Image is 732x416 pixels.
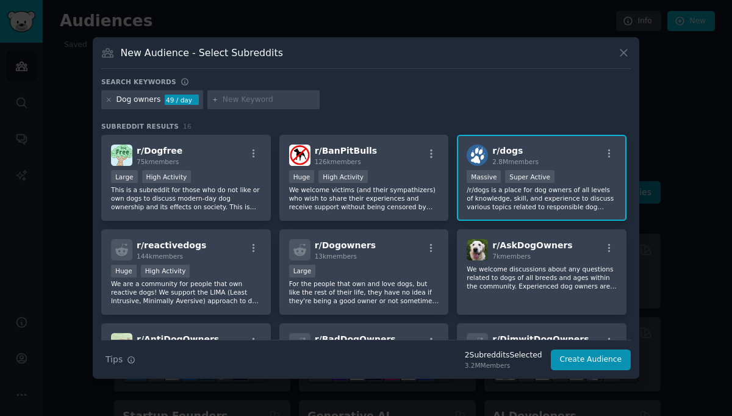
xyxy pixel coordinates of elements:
[318,170,368,183] div: High Activity
[142,170,192,183] div: High Activity
[492,253,531,260] span: 7k members
[467,265,617,290] p: We welcome discussions about any questions related to dogs of all breeds and ages within the comm...
[315,158,361,165] span: 126k members
[289,265,316,278] div: Large
[315,146,377,156] span: r/ BanPitBulls
[106,353,123,366] span: Tips
[315,253,357,260] span: 13k members
[111,265,137,278] div: Huge
[492,240,572,250] span: r/ AskDogOwners
[315,240,376,250] span: r/ Dogowners
[492,158,539,165] span: 2.8M members
[165,95,199,106] div: 49 / day
[101,122,179,131] span: Subreddit Results
[551,350,631,370] button: Create Audience
[137,240,206,250] span: r/ reactivedogs
[137,158,179,165] span: 75k members
[111,279,261,305] p: We are a community for people that own reactive dogs! We support the LIMA (Least Intrusive, Minim...
[137,334,219,344] span: r/ AntiDogOwners
[289,279,439,305] p: For the people that own and love dogs, but like the rest of their life, they have no idea if they...
[137,253,183,260] span: 144k members
[289,170,315,183] div: Huge
[111,333,132,354] img: AntiDogOwners
[101,77,176,86] h3: Search keywords
[141,265,190,278] div: High Activity
[111,170,138,183] div: Large
[111,145,132,166] img: Dogfree
[111,185,261,211] p: This is a subreddit for those who do not like or own dogs to discuss modern-day dog ownership and...
[315,334,396,344] span: r/ BadDogOwners
[289,185,439,211] p: We welcome victims (and their sympathizers) who wish to share their experiences and receive suppo...
[183,123,192,130] span: 16
[137,146,182,156] span: r/ Dogfree
[492,146,523,156] span: r/ dogs
[467,145,488,166] img: dogs
[117,95,161,106] div: Dog owners
[465,350,542,361] div: 2 Subreddit s Selected
[467,170,501,183] div: Massive
[505,170,554,183] div: Super Active
[467,239,488,260] img: AskDogOwners
[467,185,617,211] p: /r/dogs is a place for dog owners of all levels of knowledge, skill, and experience to discuss va...
[121,46,283,59] h3: New Audience - Select Subreddits
[223,95,315,106] input: New Keyword
[465,361,542,370] div: 3.2M Members
[289,145,310,166] img: BanPitBulls
[492,334,589,344] span: r/ DimwitDogOwners
[101,349,140,370] button: Tips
